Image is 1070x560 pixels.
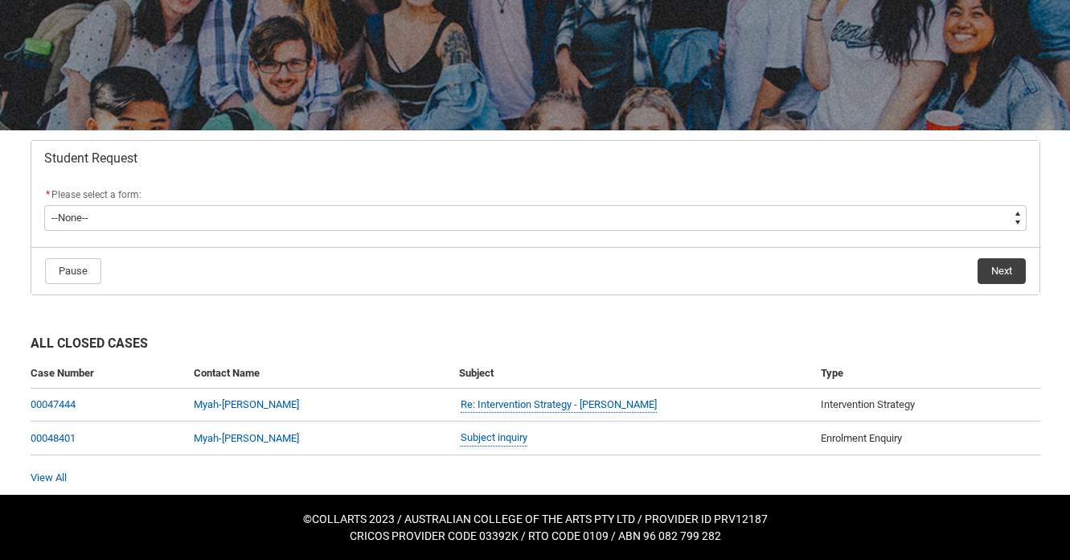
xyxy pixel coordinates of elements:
[814,359,1040,389] th: Type
[51,189,141,200] span: Please select a form:
[978,258,1026,284] button: Next
[31,432,76,444] a: 00048401
[31,359,187,389] th: Case Number
[31,471,67,484] a: View All Cases
[31,140,1040,295] article: Redu_Student_Request flow
[187,359,453,389] th: Contact Name
[194,398,299,410] a: Myah-[PERSON_NAME]
[31,398,76,410] a: 00047444
[44,150,137,167] span: Student Request
[194,432,299,444] a: Myah-[PERSON_NAME]
[45,258,101,284] button: Pause
[821,398,915,410] span: Intervention Strategy
[46,189,50,200] abbr: required
[461,430,527,447] a: Subject inquiry
[821,432,902,444] span: Enrolment Enquiry
[453,359,814,389] th: Subject
[31,334,1040,359] h2: All Closed Cases
[461,397,657,414] a: Re: Intervention Strategy - [PERSON_NAME]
